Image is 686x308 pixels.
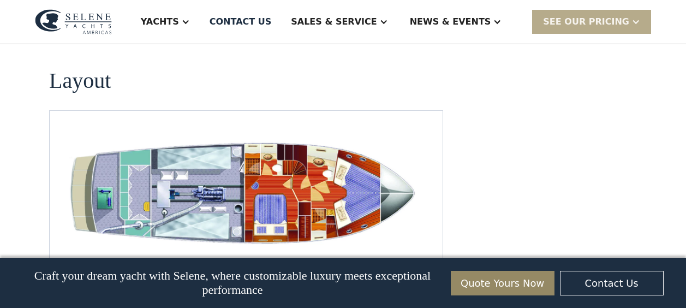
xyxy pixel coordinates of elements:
a: Previous slide [381,252,408,278]
a: Quote Yours Now [451,271,554,295]
img: icon [412,252,438,278]
div: Contact US [210,15,272,28]
div: 5 / 5 [58,137,434,251]
div: Sales & Service [291,15,377,28]
h2: Layout [49,69,111,93]
a: Next slide [412,252,438,278]
p: Craft your dream yacht with Selene, where customizable luxury meets exceptional performance [22,269,442,297]
img: icon [381,252,408,278]
div: Yachts [141,15,179,28]
div: SEE Our Pricing [543,15,629,28]
div: News & EVENTS [410,15,491,28]
a: Contact Us [560,271,664,295]
div: SEE Our Pricing [532,10,651,33]
img: logo [35,9,112,34]
a: open lightbox [58,137,434,251]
